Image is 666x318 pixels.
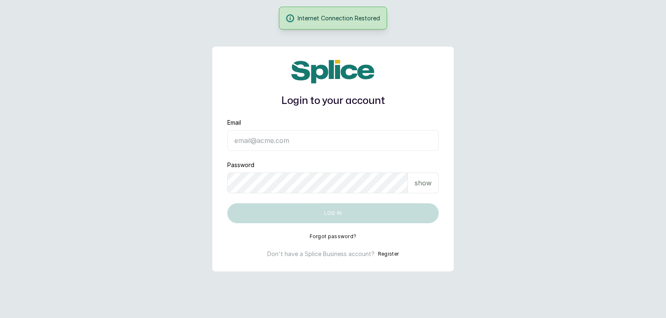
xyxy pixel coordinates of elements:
span: Internet Connection Restored [298,14,380,22]
label: Email [227,118,241,127]
button: Register [378,250,399,258]
p: Don't have a Splice Business account? [267,250,375,258]
input: email@acme.com [227,130,439,151]
label: Password [227,161,254,169]
button: Log in [227,203,439,223]
button: Forgot password? [310,233,357,240]
h1: Login to your account [227,94,439,108]
p: show [415,178,432,188]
